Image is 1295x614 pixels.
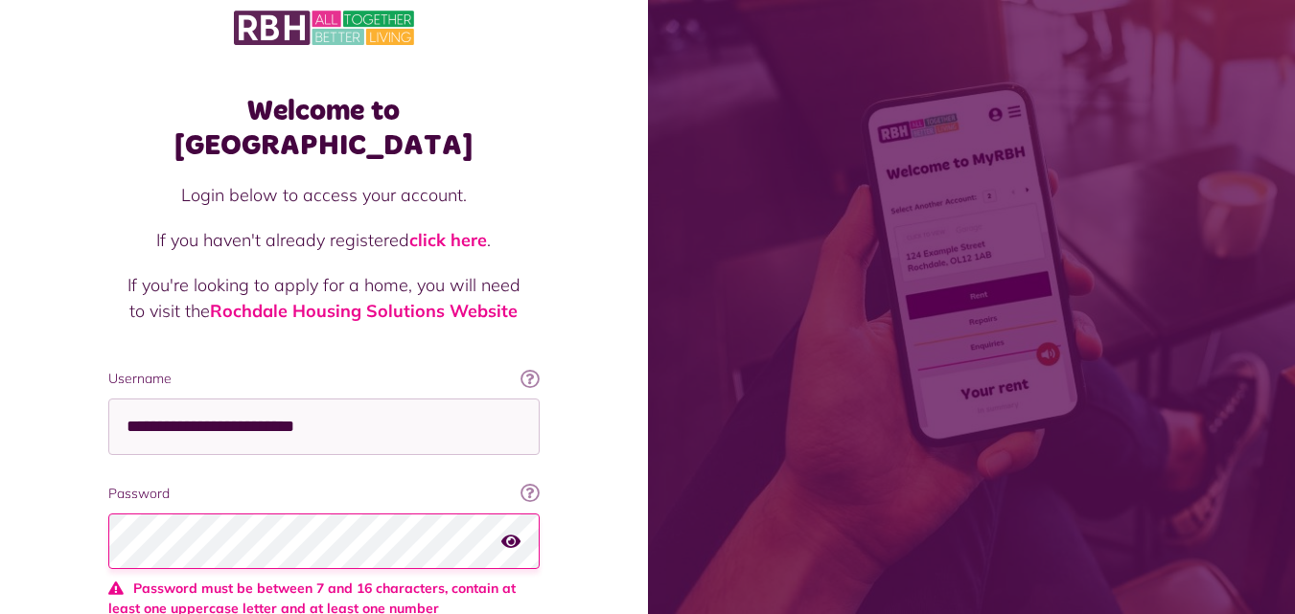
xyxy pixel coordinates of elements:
label: Username [108,369,540,389]
a: Rochdale Housing Solutions Website [210,300,518,322]
p: Login below to access your account. [127,182,520,208]
img: MyRBH [234,8,414,48]
h1: Welcome to [GEOGRAPHIC_DATA] [108,94,540,163]
label: Password [108,484,540,504]
p: If you're looking to apply for a home, you will need to visit the [127,272,520,324]
p: If you haven't already registered . [127,227,520,253]
a: click here [409,229,487,251]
